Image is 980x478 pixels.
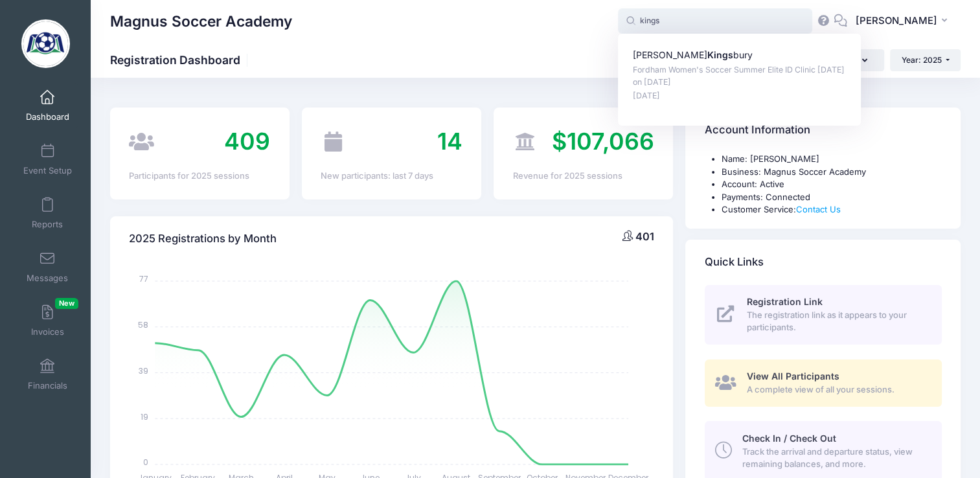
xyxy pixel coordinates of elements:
[139,319,149,330] tspan: 58
[747,296,823,307] span: Registration Link
[705,112,810,149] h4: Account Information
[705,244,764,280] h4: Quick Links
[747,370,839,381] span: View All Participants
[722,203,942,216] li: Customer Service:
[635,230,654,243] span: 401
[552,127,654,155] span: $107,066
[512,170,654,183] div: Revenue for 2025 sessions
[722,153,942,166] li: Name: [PERSON_NAME]
[722,166,942,179] li: Business: Magnus Soccer Academy
[633,49,847,62] p: [PERSON_NAME] bury
[110,53,251,67] h1: Registration Dashboard
[141,411,149,422] tspan: 19
[129,170,270,183] div: Participants for 2025 sessions
[722,191,942,204] li: Payments: Connected
[17,137,78,182] a: Event Setup
[17,83,78,128] a: Dashboard
[144,457,149,468] tspan: 0
[321,170,462,183] div: New participants: last 7 days
[140,273,149,284] tspan: 77
[17,298,78,343] a: InvoicesNew
[32,219,63,230] span: Reports
[23,165,72,176] span: Event Setup
[618,8,812,34] input: Search by First Name, Last Name, or Email...
[890,49,961,71] button: Year: 2025
[437,127,462,155] span: 14
[722,178,942,191] li: Account: Active
[856,14,937,28] span: [PERSON_NAME]
[139,365,149,376] tspan: 39
[17,244,78,290] a: Messages
[21,19,70,68] img: Magnus Soccer Academy
[796,204,841,214] a: Contact Us
[747,383,927,396] span: A complete view of all your sessions.
[742,446,927,471] span: Track the arrival and departure status, view remaining balances, and more.
[742,433,836,444] span: Check In / Check Out
[17,190,78,236] a: Reports
[705,285,942,345] a: Registration Link The registration link as it appears to your participants.
[31,326,64,337] span: Invoices
[129,220,277,257] h4: 2025 Registrations by Month
[55,298,78,309] span: New
[705,359,942,407] a: View All Participants A complete view of all your sessions.
[27,273,68,284] span: Messages
[847,6,961,36] button: [PERSON_NAME]
[707,49,733,60] strong: Kings
[633,90,847,102] p: [DATE]
[633,64,847,88] p: Fordham Women's Soccer Summer Elite ID Clinic [DATE] on [DATE]
[747,309,927,334] span: The registration link as it appears to your participants.
[17,352,78,397] a: Financials
[26,111,69,122] span: Dashboard
[28,380,67,391] span: Financials
[110,6,292,36] h1: Magnus Soccer Academy
[224,127,270,155] span: 409
[902,55,942,65] span: Year: 2025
